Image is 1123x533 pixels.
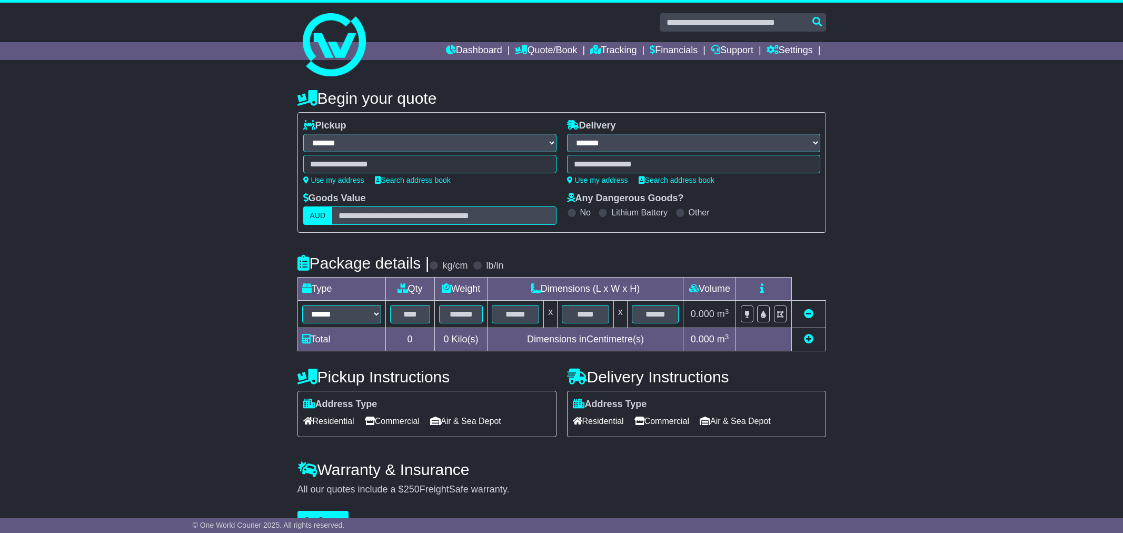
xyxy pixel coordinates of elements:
td: Dimensions (L x W x H) [488,278,683,301]
button: Get Quotes [297,511,349,529]
span: 0.000 [691,334,714,344]
a: Tracking [590,42,637,60]
a: Search address book [375,176,451,184]
label: Address Type [303,399,377,410]
label: lb/in [486,260,503,272]
label: Goods Value [303,193,366,204]
h4: Delivery Instructions [567,368,826,386]
td: Weight [434,278,488,301]
span: m [717,309,729,319]
span: 250 [404,484,420,495]
label: Lithium Battery [611,208,668,218]
h4: Begin your quote [297,90,826,107]
span: 0.000 [691,309,714,319]
a: Use my address [303,176,364,184]
label: kg/cm [442,260,468,272]
td: Kilo(s) [434,328,488,351]
td: Total [297,328,385,351]
sup: 3 [725,308,729,315]
sup: 3 [725,333,729,341]
td: Type [297,278,385,301]
h4: Warranty & Insurance [297,461,826,478]
a: Add new item [804,334,813,344]
a: Financials [650,42,698,60]
div: All our quotes include a $ FreightSafe warranty. [297,484,826,496]
span: Air & Sea Depot [700,413,771,429]
a: Quote/Book [515,42,577,60]
span: Air & Sea Depot [430,413,501,429]
label: AUD [303,206,333,225]
td: Dimensions in Centimetre(s) [488,328,683,351]
a: Use my address [567,176,628,184]
label: Delivery [567,120,616,132]
label: Address Type [573,399,647,410]
td: Qty [385,278,434,301]
a: Remove this item [804,309,813,319]
h4: Package details | [297,254,430,272]
label: Other [689,208,710,218]
td: 0 [385,328,434,351]
label: Pickup [303,120,346,132]
span: Residential [573,413,624,429]
span: m [717,334,729,344]
label: Any Dangerous Goods? [567,193,684,204]
span: 0 [443,334,449,344]
td: x [544,301,558,328]
span: Commercial [365,413,420,429]
span: Commercial [634,413,689,429]
h4: Pickup Instructions [297,368,556,386]
td: Volume [683,278,736,301]
a: Settings [767,42,813,60]
span: Residential [303,413,354,429]
a: Dashboard [446,42,502,60]
a: Search address book [639,176,714,184]
a: Support [711,42,753,60]
span: © One World Courier 2025. All rights reserved. [193,521,345,529]
td: x [613,301,627,328]
label: No [580,208,591,218]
